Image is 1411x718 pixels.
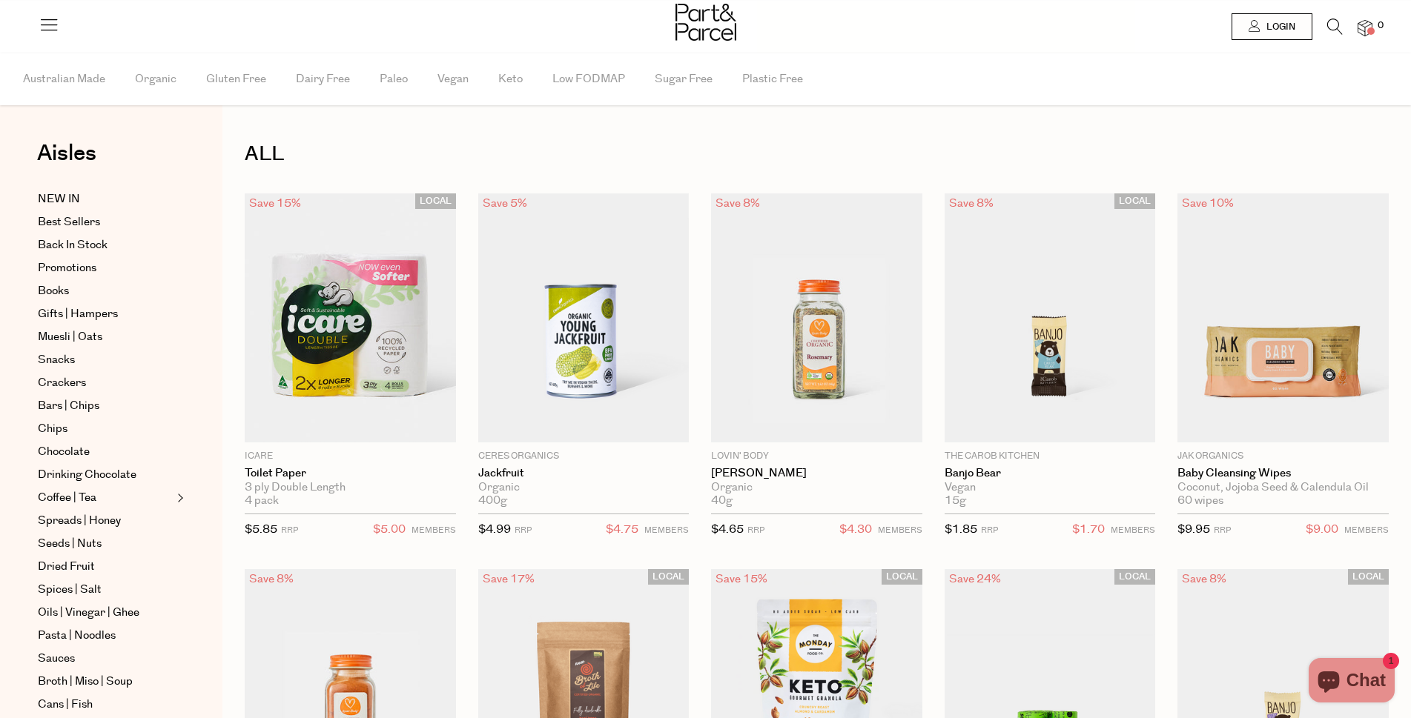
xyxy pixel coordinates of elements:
a: Seeds | Nuts [38,535,173,553]
span: $1.70 [1072,520,1105,539]
p: Ceres Organics [478,450,690,463]
small: MEMBERS [644,525,689,536]
img: Banjo Bear [945,193,1156,442]
div: Save 8% [945,193,998,213]
small: MEMBERS [878,525,922,536]
span: Vegan [437,53,469,105]
img: Toilet Paper [245,193,456,442]
a: Baby Cleansing Wipes [1177,467,1389,480]
span: Spices | Salt [38,581,102,599]
div: Vegan [945,481,1156,494]
span: 0 [1374,19,1387,33]
span: Muesli | Oats [38,328,102,346]
div: Save 17% [478,569,539,589]
span: Chocolate [38,443,90,461]
small: RRP [281,525,298,536]
span: 15g [945,494,966,508]
span: Oils | Vinegar | Ghee [38,604,139,622]
div: Save 5% [478,193,532,213]
span: Crackers [38,374,86,392]
span: $4.75 [606,520,638,539]
a: Bars | Chips [38,397,173,415]
span: $4.99 [478,522,511,537]
a: Broth | Miso | Soup [38,673,173,691]
img: Jackfruit [478,193,690,442]
small: RRP [515,525,532,536]
a: Drinking Chocolate [38,466,173,484]
span: 60 wipes [1177,494,1223,508]
span: Organic [135,53,176,105]
span: Aisles [37,137,96,170]
div: Save 8% [711,193,764,213]
span: $4.65 [711,522,744,537]
span: LOCAL [1348,569,1389,585]
span: $9.00 [1306,520,1338,539]
span: 4 pack [245,494,279,508]
small: MEMBERS [412,525,456,536]
span: Low FODMAP [552,53,625,105]
a: Spreads | Honey [38,512,173,530]
span: LOCAL [882,569,922,585]
span: 40g [711,494,733,508]
small: MEMBERS [1111,525,1155,536]
div: Save 15% [245,193,305,213]
a: Chocolate [38,443,173,461]
a: Oils | Vinegar | Ghee [38,604,173,622]
small: RRP [1214,525,1231,536]
span: Paleo [380,53,408,105]
a: Cans | Fish [38,696,173,714]
small: RRP [747,525,764,536]
a: [PERSON_NAME] [711,467,922,480]
a: Crackers [38,374,173,392]
div: Save 8% [1177,569,1231,589]
p: icare [245,450,456,463]
a: Promotions [38,259,173,277]
small: RRP [981,525,998,536]
a: Chips [38,420,173,438]
div: Organic [478,481,690,494]
a: 0 [1358,20,1372,36]
a: Aisles [37,142,96,179]
span: Snacks [38,351,75,369]
div: Save 15% [711,569,772,589]
span: LOCAL [1114,193,1155,209]
inbox-online-store-chat: Shopify online store chat [1304,658,1399,706]
span: Chips [38,420,67,438]
small: MEMBERS [1344,525,1389,536]
a: Books [38,282,173,300]
span: Sauces [38,650,75,668]
div: Save 10% [1177,193,1238,213]
span: Pasta | Noodles [38,627,116,645]
a: Dried Fruit [38,558,173,576]
a: Sauces [38,650,173,668]
span: LOCAL [1114,569,1155,585]
span: Dried Fruit [38,558,95,576]
span: Books [38,282,69,300]
span: $1.85 [945,522,977,537]
span: Login [1263,21,1295,33]
span: Gifts | Hampers [38,305,118,323]
p: Jak Organics [1177,450,1389,463]
span: Promotions [38,259,96,277]
span: Cans | Fish [38,696,93,714]
span: Spreads | Honey [38,512,121,530]
span: $9.95 [1177,522,1210,537]
span: Broth | Miso | Soup [38,673,133,691]
button: Expand/Collapse Coffee | Tea [174,489,184,507]
a: Coffee | Tea [38,489,173,507]
span: Keto [498,53,523,105]
img: Baby Cleansing Wipes [1177,193,1389,442]
div: Save 24% [945,569,1005,589]
a: Snacks [38,351,173,369]
p: Lovin' Body [711,450,922,463]
img: Part&Parcel [675,4,736,41]
a: Banjo Bear [945,467,1156,480]
a: Pasta | Noodles [38,627,173,645]
span: Coffee | Tea [38,489,96,507]
span: Drinking Chocolate [38,466,136,484]
a: Gifts | Hampers [38,305,173,323]
span: $4.30 [839,520,872,539]
span: Seeds | Nuts [38,535,102,553]
span: Best Sellers [38,213,100,231]
span: Gluten Free [206,53,266,105]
